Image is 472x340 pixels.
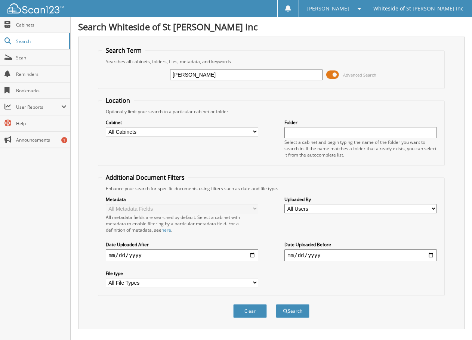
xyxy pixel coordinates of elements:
div: Enhance your search for specific documents using filters such as date and file type. [102,185,441,192]
span: Reminders [16,71,67,77]
label: Folder [284,119,437,126]
div: Searches all cabinets, folders, files, metadata, and keywords [102,58,441,65]
h1: Search Whiteside of St [PERSON_NAME] Inc [78,21,465,33]
legend: Additional Document Filters [102,173,188,182]
legend: Search Term [102,46,145,55]
img: scan123-logo-white.svg [7,3,64,13]
label: File type [106,270,258,276]
button: Clear [233,304,267,318]
a: here [161,227,171,233]
span: Search [16,38,65,44]
span: Whiteside of St [PERSON_NAME] Inc [373,6,463,11]
legend: Location [102,96,134,105]
button: Search [276,304,309,318]
span: Help [16,120,67,127]
div: 1 [61,137,67,143]
div: All metadata fields are searched by default. Select a cabinet with metadata to enable filtering b... [106,214,258,233]
span: Cabinets [16,22,67,28]
span: Bookmarks [16,87,67,94]
span: User Reports [16,104,61,110]
span: Advanced Search [343,72,376,78]
div: Optionally limit your search to a particular cabinet or folder [102,108,441,115]
span: Scan [16,55,67,61]
input: start [106,249,258,261]
span: [PERSON_NAME] [307,6,349,11]
span: Announcements [16,137,67,143]
input: end [284,249,437,261]
label: Metadata [106,196,258,203]
label: Uploaded By [284,196,437,203]
label: Date Uploaded Before [284,241,437,248]
label: Date Uploaded After [106,241,258,248]
div: Select a cabinet and begin typing the name of the folder you want to search in. If the name match... [284,139,437,158]
label: Cabinet [106,119,258,126]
